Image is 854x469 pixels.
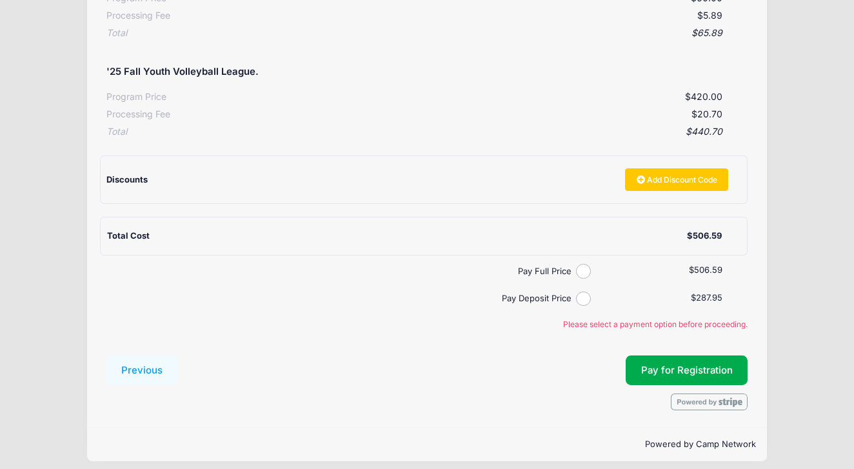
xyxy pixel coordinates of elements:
[127,26,723,40] div: $65.89
[625,168,728,190] a: Add Discount Code
[106,9,170,23] div: Processing Fee
[106,125,127,139] div: Total
[127,125,723,139] div: $440.70
[170,9,723,23] div: $5.89
[691,292,722,304] label: $287.95
[106,66,259,78] h5: '25 Fall Youth Volleyball League.
[641,364,733,376] span: Pay for Registration
[106,108,170,121] div: Processing Fee
[106,319,748,330] span: Please select a payment option before proceeding.
[626,355,748,385] button: Pay for Registration
[170,108,723,121] div: $20.70
[107,230,688,243] div: Total Cost
[111,265,576,278] label: Pay Full Price
[111,292,576,305] label: Pay Deposit Price
[106,174,148,185] span: Discounts
[106,355,179,385] button: Previous
[689,264,722,277] label: $506.59
[685,91,722,102] span: $420.00
[687,230,722,243] div: $506.59
[106,90,166,104] div: Program Price
[106,26,127,40] div: Total
[98,438,757,451] p: Powered by Camp Network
